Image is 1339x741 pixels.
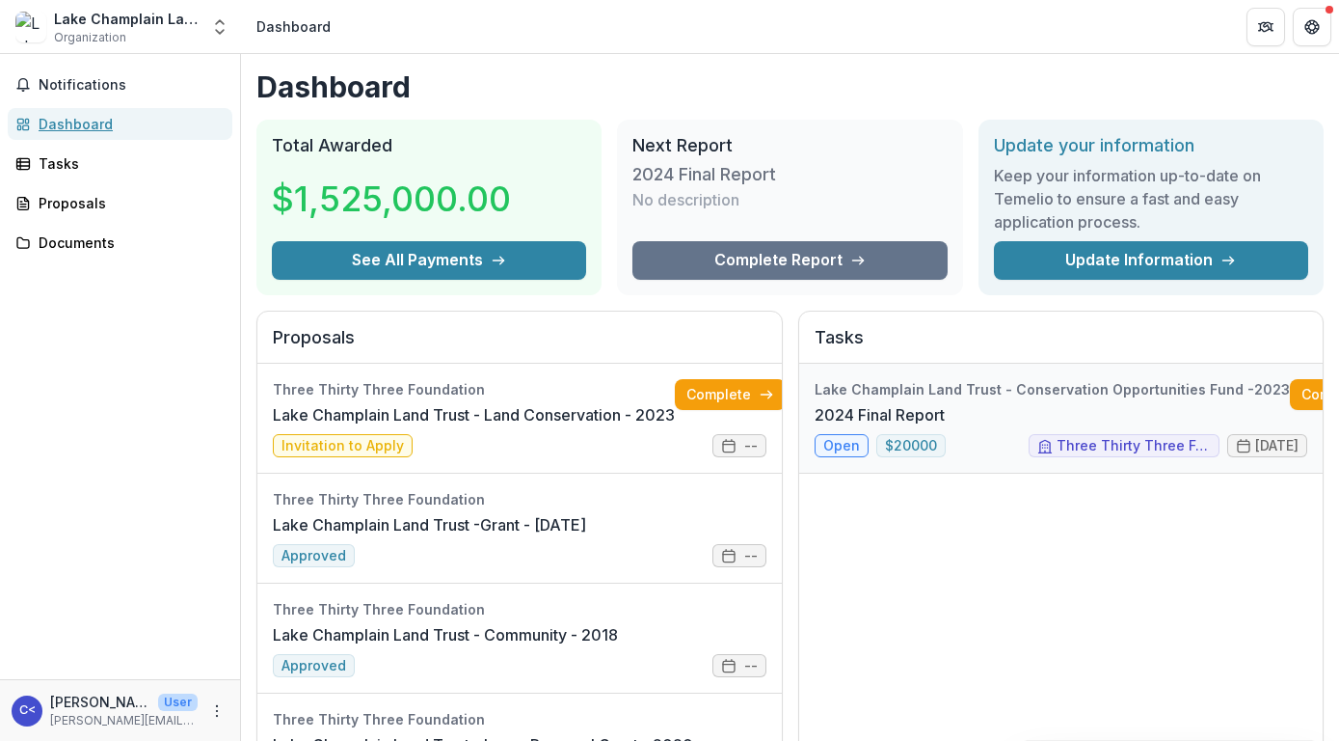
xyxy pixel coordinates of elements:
[39,77,225,94] span: Notifications
[272,135,586,156] h2: Total Awarded
[273,623,618,646] a: Lake Champlain Land Trust - Community - 2018
[675,379,786,410] a: Complete
[39,233,217,253] div: Documents
[50,692,150,712] p: [PERSON_NAME] <[PERSON_NAME][EMAIL_ADDRESS][DOMAIN_NAME]>
[8,187,232,219] a: Proposals
[54,29,126,46] span: Organization
[273,327,766,364] h2: Proposals
[205,700,228,723] button: More
[632,164,777,185] h3: 2024 Final Report
[273,403,675,426] a: Lake Champlain Land Trust - Land Conservation - 2023
[249,13,338,41] nav: breadcrumb
[8,69,232,100] button: Notifications
[19,704,36,717] div: Chris Boget <chris@lclt.org>
[815,327,1308,364] h2: Tasks
[632,135,947,156] h2: Next Report
[39,193,217,213] div: Proposals
[1293,8,1331,46] button: Get Help
[632,188,739,211] p: No description
[815,403,945,426] a: 2024 Final Report
[206,8,233,46] button: Open entity switcher
[272,241,586,280] button: See All Payments
[39,114,217,134] div: Dashboard
[256,16,331,37] div: Dashboard
[39,153,217,174] div: Tasks
[8,108,232,140] a: Dashboard
[54,9,199,29] div: Lake Champlain Land Trust
[50,712,198,729] p: [PERSON_NAME][EMAIL_ADDRESS][DOMAIN_NAME]
[272,173,511,225] h3: $1,525,000.00
[273,513,586,536] a: Lake Champlain Land Trust -Grant - [DATE]
[8,148,232,179] a: Tasks
[8,227,232,259] a: Documents
[158,694,198,711] p: User
[256,69,1324,104] h1: Dashboard
[1246,8,1285,46] button: Partners
[632,241,947,280] a: Complete Report
[994,135,1308,156] h2: Update your information
[15,12,46,42] img: Lake Champlain Land Trust
[994,241,1308,280] a: Update Information
[994,164,1308,233] h3: Keep your information up-to-date on Temelio to ensure a fast and easy application process.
